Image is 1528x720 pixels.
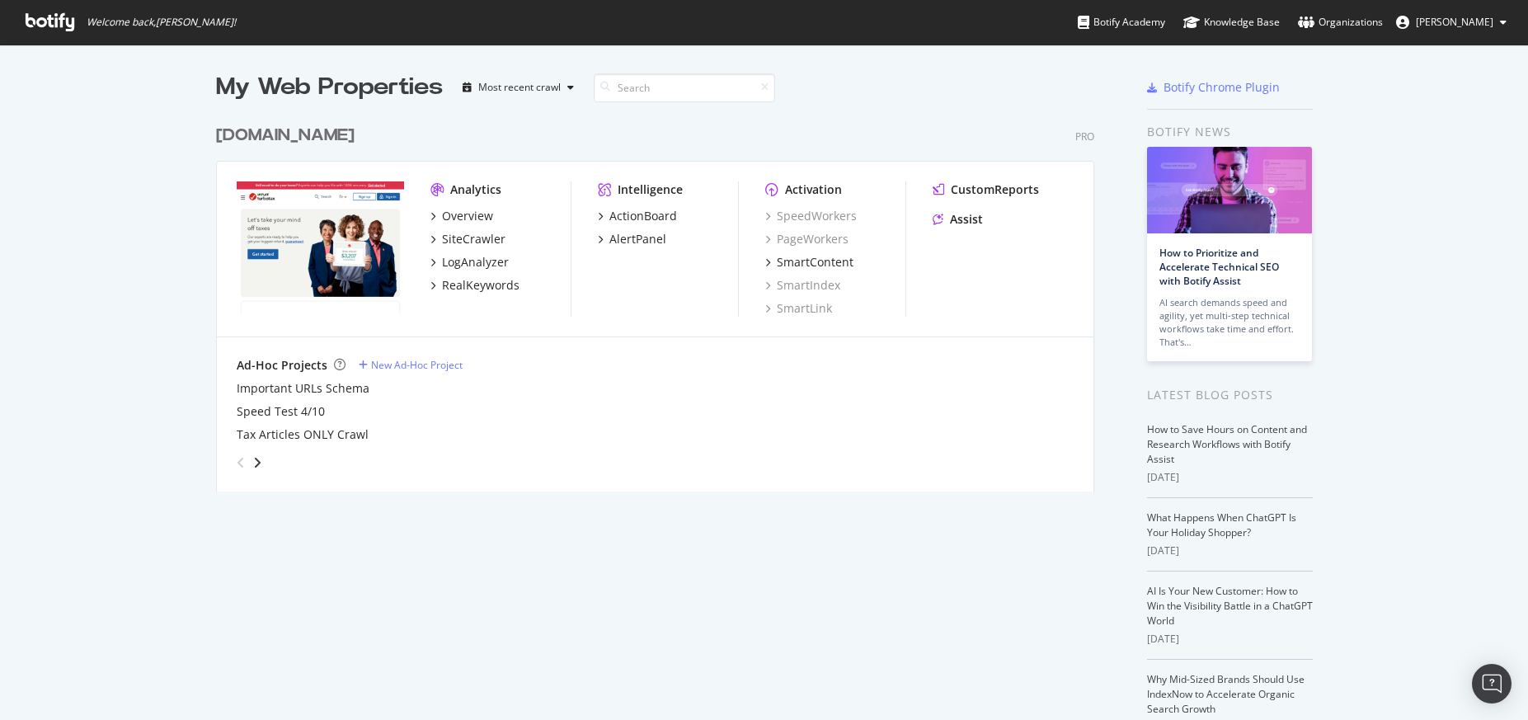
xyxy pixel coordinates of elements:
a: [DOMAIN_NAME] [216,124,361,148]
div: New Ad-Hoc Project [371,358,463,372]
a: Overview [430,208,493,224]
div: CustomReports [951,181,1039,198]
a: SiteCrawler [430,231,505,247]
a: AlertPanel [598,231,666,247]
span: Welcome back, [PERSON_NAME] ! [87,16,236,29]
img: turbotax.intuit.com [237,181,404,315]
a: RealKeywords [430,277,520,294]
div: grid [216,104,1107,492]
div: [DATE] [1147,544,1313,558]
a: SpeedWorkers [765,208,857,224]
div: Most recent crawl [478,82,561,92]
a: Important URLs Schema [237,380,369,397]
a: New Ad-Hoc Project [359,358,463,372]
a: ActionBoard [598,208,677,224]
input: Search [594,73,775,102]
a: Botify Chrome Plugin [1147,79,1280,96]
div: AI search demands speed and agility, yet multi-step technical workflows take time and effort. Tha... [1159,296,1300,349]
button: [PERSON_NAME] [1383,9,1520,35]
div: Botify Academy [1078,14,1165,31]
button: Most recent crawl [456,74,581,101]
div: AlertPanel [609,231,666,247]
div: Botify news [1147,123,1313,141]
div: Overview [442,208,493,224]
a: AI Is Your New Customer: How to Win the Visibility Battle in a ChatGPT World [1147,584,1313,628]
div: [DATE] [1147,632,1313,647]
span: Brad Haws [1416,15,1493,29]
div: Ad-Hoc Projects [237,357,327,374]
img: How to Prioritize and Accelerate Technical SEO with Botify Assist [1147,147,1312,233]
div: angle-left [230,449,252,476]
a: How to Prioritize and Accelerate Technical SEO with Botify Assist [1159,246,1279,288]
div: LogAnalyzer [442,254,509,271]
a: Tax Articles ONLY Crawl [237,426,369,443]
div: angle-right [252,454,263,471]
div: Assist [950,211,983,228]
a: PageWorkers [765,231,849,247]
a: What Happens When ChatGPT Is Your Holiday Shopper? [1147,511,1296,539]
div: SiteCrawler [442,231,505,247]
div: RealKeywords [442,277,520,294]
div: Intelligence [618,181,683,198]
a: SmartContent [765,254,853,271]
div: SmartContent [777,254,853,271]
a: LogAnalyzer [430,254,509,271]
div: ActionBoard [609,208,677,224]
div: Organizations [1298,14,1383,31]
div: [DATE] [1147,470,1313,485]
a: SmartIndex [765,277,840,294]
div: My Web Properties [216,71,443,104]
div: Activation [785,181,842,198]
a: SmartLink [765,300,832,317]
div: Knowledge Base [1183,14,1280,31]
div: Pro [1075,129,1094,144]
div: Botify Chrome Plugin [1164,79,1280,96]
div: [DOMAIN_NAME] [216,124,355,148]
a: How to Save Hours on Content and Research Workflows with Botify Assist [1147,422,1307,466]
div: Analytics [450,181,501,198]
a: Why Mid-Sized Brands Should Use IndexNow to Accelerate Organic Search Growth [1147,672,1305,716]
div: Latest Blog Posts [1147,386,1313,404]
a: Assist [933,211,983,228]
div: Open Intercom Messenger [1472,664,1512,704]
a: CustomReports [933,181,1039,198]
a: Speed Test 4/10 [237,403,325,420]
